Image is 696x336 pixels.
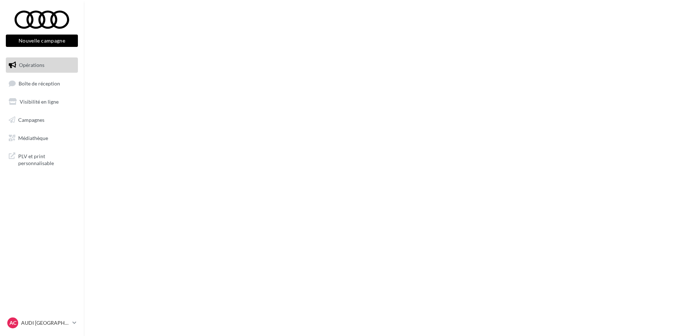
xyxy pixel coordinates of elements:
[19,62,44,68] span: Opérations
[6,316,78,330] a: AC AUDI [GEOGRAPHIC_DATA]
[4,76,79,91] a: Boîte de réception
[20,99,59,105] span: Visibilité en ligne
[4,57,79,73] a: Opérations
[6,35,78,47] button: Nouvelle campagne
[4,112,79,128] a: Campagnes
[4,148,79,170] a: PLV et print personnalisable
[4,131,79,146] a: Médiathèque
[19,80,60,86] span: Boîte de réception
[18,151,75,167] span: PLV et print personnalisable
[9,319,16,327] span: AC
[18,135,48,141] span: Médiathèque
[21,319,70,327] p: AUDI [GEOGRAPHIC_DATA]
[4,94,79,109] a: Visibilité en ligne
[18,117,44,123] span: Campagnes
